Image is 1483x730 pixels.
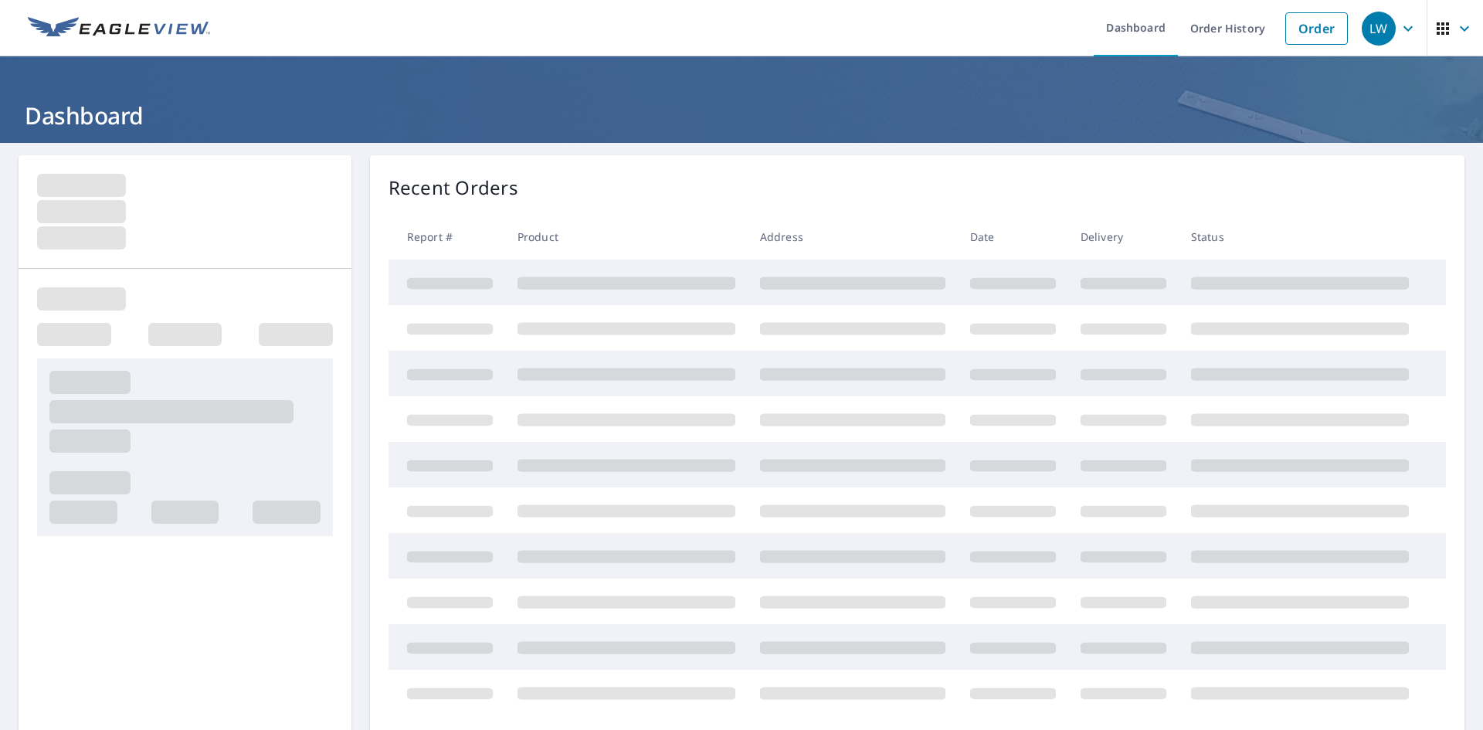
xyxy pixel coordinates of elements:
th: Report # [389,214,505,260]
th: Date [958,214,1068,260]
p: Recent Orders [389,174,518,202]
img: EV Logo [28,17,210,40]
h1: Dashboard [19,100,1464,131]
a: Order [1285,12,1348,45]
div: LW [1362,12,1396,46]
th: Product [505,214,748,260]
th: Status [1179,214,1421,260]
th: Address [748,214,958,260]
th: Delivery [1068,214,1179,260]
